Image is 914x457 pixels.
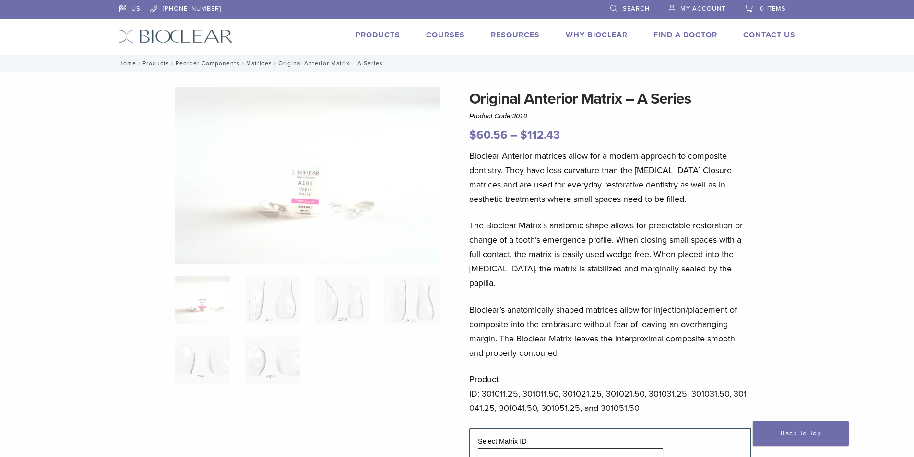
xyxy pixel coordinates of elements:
[623,5,650,12] span: Search
[245,337,300,385] img: Original Anterior Matrix - A Series - Image 6
[469,218,751,290] p: The Bioclear Matrix’s anatomic shape allows for predictable restoration or change of a tooth’s em...
[520,128,527,142] span: $
[356,30,400,40] a: Products
[469,149,751,206] p: Bioclear Anterior matrices allow for a modern approach to composite dentistry. They have less cur...
[315,276,370,324] img: Original Anterior Matrix - A Series - Image 3
[743,30,795,40] a: Contact Us
[119,29,233,43] img: Bioclear
[512,112,527,120] span: 3010
[566,30,628,40] a: Why Bioclear
[175,276,230,324] img: Anterior-Original-A-Series-Matrices-324x324.jpg
[240,61,246,66] span: /
[169,61,176,66] span: /
[246,60,272,67] a: Matrices
[384,276,439,324] img: Original Anterior Matrix - A Series - Image 4
[176,60,240,67] a: Reorder Components
[469,303,751,360] p: Bioclear’s anatomically shaped matrices allow for injection/placement of composite into the embra...
[469,87,751,110] h1: Original Anterior Matrix – A Series
[491,30,540,40] a: Resources
[112,55,803,72] nav: Original Anterior Matrix – A Series
[426,30,465,40] a: Courses
[478,437,527,445] label: Select Matrix ID
[136,61,142,66] span: /
[653,30,717,40] a: Find A Doctor
[175,337,230,385] img: Original Anterior Matrix - A Series - Image 5
[753,421,849,446] a: Back To Top
[760,5,786,12] span: 0 items
[469,372,751,415] p: Product ID: 301011.25, 301011.50, 301021.25, 301021.50, 301031.25, 301031.50, 301041.25, 301041.5...
[142,60,169,67] a: Products
[272,61,278,66] span: /
[469,128,476,142] span: $
[680,5,725,12] span: My Account
[469,112,527,120] span: Product Code:
[520,128,560,142] bdi: 112.43
[245,276,300,324] img: Original Anterior Matrix - A Series - Image 2
[175,87,440,264] img: Anterior Original A Series Matrices
[469,128,508,142] bdi: 60.56
[116,60,136,67] a: Home
[510,128,517,142] span: –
